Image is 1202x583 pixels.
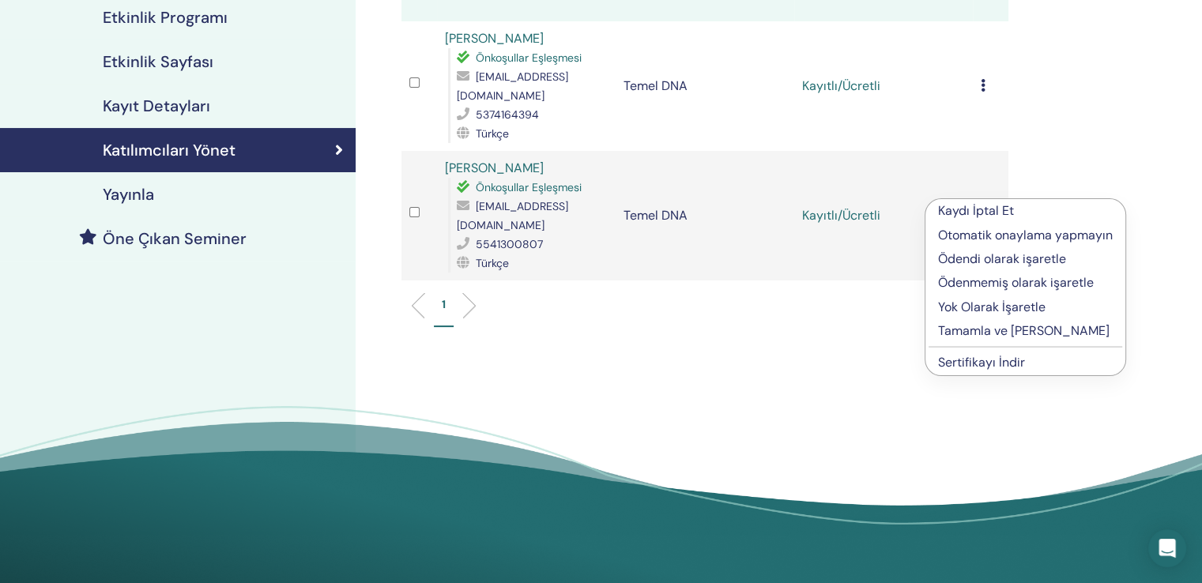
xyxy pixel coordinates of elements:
font: Etkinlik Programı [103,7,228,28]
font: Türkçe [476,126,509,141]
font: [EMAIL_ADDRESS][DOMAIN_NAME] [457,199,568,232]
div: Intercom Messenger'ı açın [1148,529,1186,567]
font: Temel DNA [624,207,688,224]
a: Sertifikayı İndir [938,354,1025,370]
font: Önkoşullar Eşleşmesi [476,51,582,65]
font: Yayınla [103,184,154,205]
font: Türkçe [476,256,509,270]
font: Tamamla ve [PERSON_NAME] [938,322,1110,339]
font: Öne Çıkan Seminer [103,228,247,249]
a: [PERSON_NAME] [445,160,544,176]
font: Ödenmemiş olarak işaretle [938,274,1094,291]
font: Yok Olarak İşaretle [938,299,1046,315]
font: Temel DNA [624,77,688,94]
font: 5374164394 [476,107,539,122]
font: Otomatik onaylama yapmayın [938,227,1113,243]
font: Kaydı İptal Et [938,202,1014,219]
font: [EMAIL_ADDRESS][DOMAIN_NAME] [457,70,568,103]
font: Ödendi olarak işaretle [938,250,1066,267]
font: Önkoşullar Eşleşmesi [476,180,582,194]
font: 5541300807 [476,237,543,251]
font: Etkinlik Sayfası [103,51,213,72]
font: Katılımcıları Yönet [103,140,236,160]
font: 1 [442,297,446,311]
a: [PERSON_NAME] [445,30,544,47]
font: Kayıt Detayları [103,96,210,116]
